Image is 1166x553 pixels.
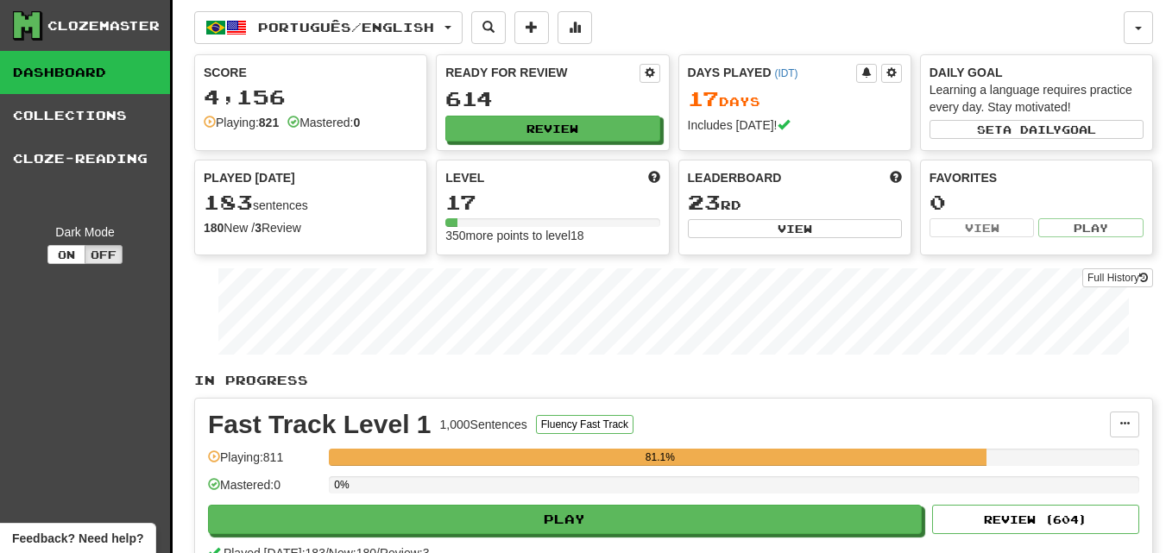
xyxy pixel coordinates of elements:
[204,192,418,214] div: sentences
[208,476,320,505] div: Mastered: 0
[688,192,902,214] div: rd
[85,245,123,264] button: Off
[1082,268,1153,287] a: Full History
[1038,218,1144,237] button: Play
[194,11,463,44] button: Português/English
[204,169,295,186] span: Played [DATE]
[890,169,902,186] span: This week in points, UTC
[688,86,719,110] span: 17
[514,11,549,44] button: Add sentence to collection
[445,116,659,141] button: Review
[440,416,527,433] div: 1,000 Sentences
[47,245,85,264] button: On
[930,81,1144,116] div: Learning a language requires practice every day. Stay motivated!
[536,415,633,434] button: Fluency Fast Track
[445,169,484,186] span: Level
[353,116,360,129] strong: 0
[774,67,797,79] a: (IDT)
[208,505,922,534] button: Play
[47,17,160,35] div: Clozemaster
[204,190,253,214] span: 183
[13,223,157,241] div: Dark Mode
[930,169,1144,186] div: Favorites
[648,169,660,186] span: Score more points to level up
[259,116,279,129] strong: 821
[688,64,856,81] div: Days Played
[194,372,1153,389] p: In Progress
[471,11,506,44] button: Search sentences
[287,114,360,131] div: Mastered:
[204,64,418,81] div: Score
[208,412,432,437] div: Fast Track Level 1
[930,64,1144,81] div: Daily Goal
[932,505,1139,534] button: Review (604)
[930,192,1144,213] div: 0
[558,11,592,44] button: More stats
[688,190,721,214] span: 23
[930,120,1144,139] button: Seta dailygoal
[204,219,418,236] div: New / Review
[445,192,659,213] div: 17
[204,86,418,108] div: 4,156
[688,116,902,134] div: Includes [DATE]!
[204,114,279,131] div: Playing:
[688,219,902,238] button: View
[1003,123,1062,135] span: a daily
[255,221,262,235] strong: 3
[445,227,659,244] div: 350 more points to level 18
[688,88,902,110] div: Day s
[334,449,986,466] div: 81.1%
[688,169,782,186] span: Leaderboard
[445,88,659,110] div: 614
[208,449,320,477] div: Playing: 811
[204,221,224,235] strong: 180
[12,530,143,547] span: Open feedback widget
[930,218,1035,237] button: View
[258,20,434,35] span: Português / English
[445,64,639,81] div: Ready for Review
